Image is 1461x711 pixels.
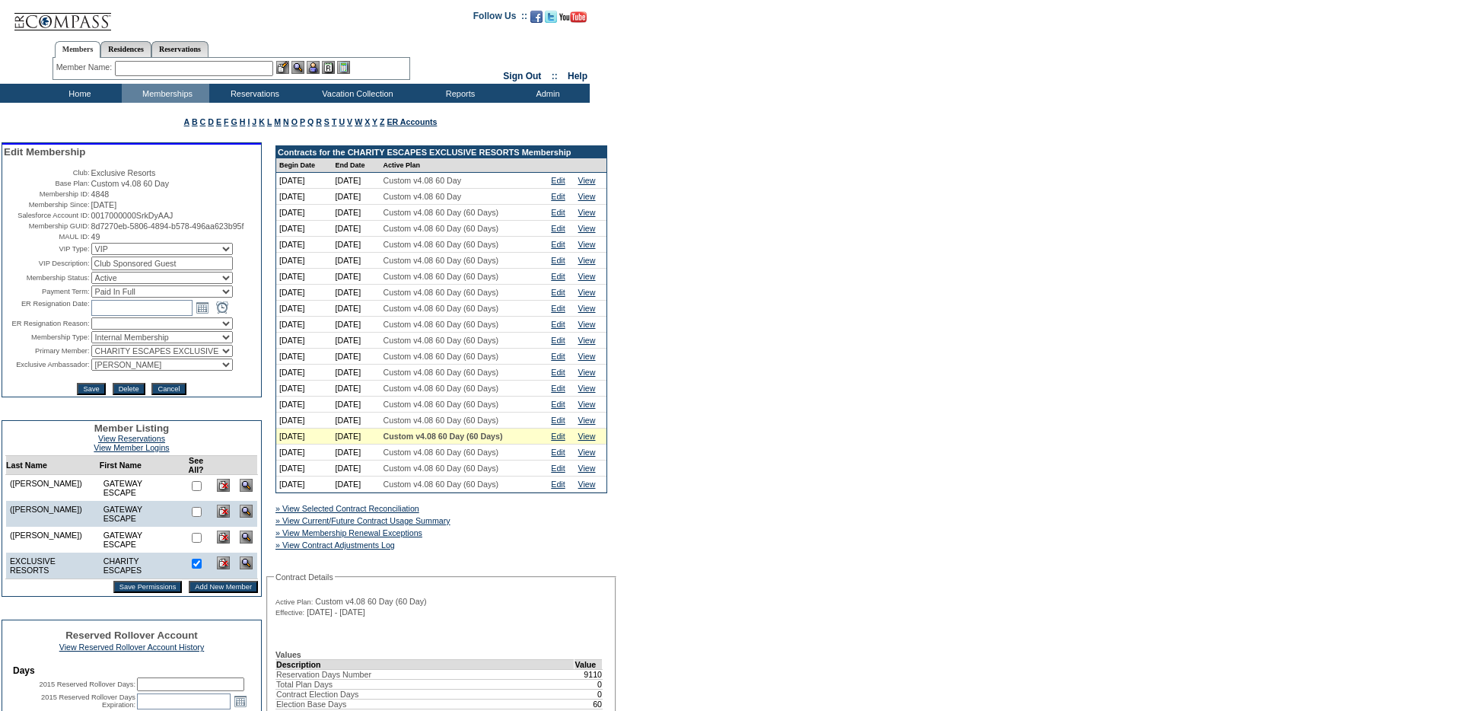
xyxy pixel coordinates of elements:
td: [DATE] [333,253,380,269]
td: Vacation Collection [297,84,415,103]
a: View [578,240,596,249]
img: b_edit.gif [276,61,289,74]
a: Edit [551,448,565,457]
img: Subscribe to our YouTube Channel [559,11,587,23]
a: Edit [551,368,565,377]
a: B [192,117,198,126]
span: Custom v4.08 60 Day (60 Day) [315,597,426,606]
td: [DATE] [276,397,333,413]
input: Delete [113,383,145,395]
span: Custom v4.08 60 Day (60 Days) [384,400,499,409]
a: Open the time view popup. [214,299,231,316]
td: Membership Status: [4,272,90,284]
td: [DATE] [333,477,380,493]
td: [DATE] [333,365,380,381]
a: N [283,117,289,126]
span: Custom v4.08 60 Day [91,179,169,188]
img: Impersonate [307,61,320,74]
td: Exclusive Ambassador: [4,359,90,371]
b: Values [275,650,301,659]
a: View [578,176,596,185]
img: View [291,61,304,74]
td: [DATE] [276,429,333,445]
span: Active Plan: [275,598,313,607]
td: Value [575,659,603,669]
td: 9110 [575,669,603,679]
a: F [224,117,229,126]
a: View [578,480,596,489]
a: R [316,117,322,126]
td: [DATE] [333,189,380,205]
td: 60 [575,699,603,709]
span: Custom v4.08 60 Day (60 Days) [384,384,499,393]
td: [DATE] [276,301,333,317]
td: Membership GUID: [4,222,90,231]
a: Residences [100,41,151,57]
input: Save [77,383,105,395]
td: End Date [333,158,380,173]
a: » View Selected Contract Reconciliation [275,504,419,513]
td: [DATE] [276,189,333,205]
td: [DATE] [276,349,333,365]
a: View [578,432,596,441]
td: Home [34,84,122,103]
a: View [578,384,596,393]
a: Edit [551,240,565,249]
td: [DATE] [276,381,333,397]
a: Edit [551,320,565,329]
img: Delete [217,531,230,544]
span: Election Base Days [276,700,346,709]
td: [DATE] [333,173,380,189]
a: V [347,117,352,126]
a: D [208,117,214,126]
a: Become our fan on Facebook [530,15,543,24]
td: [DATE] [276,445,333,461]
a: View [578,464,596,473]
a: C [200,117,206,126]
img: Delete [217,479,230,492]
a: Edit [551,288,565,297]
a: View [578,304,596,313]
a: U [339,117,345,126]
a: E [216,117,221,126]
td: Reservations [209,84,297,103]
span: Contract Election Days [276,690,358,699]
a: View [578,288,596,297]
td: Payment Term: [4,285,90,298]
td: [DATE] [333,237,380,253]
a: View [578,208,596,217]
a: Q [307,117,314,126]
td: [DATE] [333,269,380,285]
a: Follow us on Twitter [545,15,557,24]
td: GATEWAY ESCAPE [100,475,180,502]
label: 2015 Reserved Rollover Days Expiration: [41,693,135,709]
a: S [324,117,329,126]
a: Edit [551,336,565,345]
a: View [578,256,596,265]
a: View [578,352,596,361]
img: View Dashboard [240,479,253,492]
a: » View Contract Adjustments Log [275,540,395,550]
a: Sign Out [503,71,541,81]
td: Description [276,659,575,669]
td: 0 [575,689,603,699]
a: Edit [551,464,565,473]
a: Edit [551,304,565,313]
td: ER Resignation Date: [4,299,90,316]
span: Custom v4.08 60 Day [384,192,461,201]
span: Reserved Rollover Account [65,630,198,641]
a: Help [568,71,587,81]
td: 0 [575,679,603,689]
span: 0017000000SrkDyAAJ [91,211,173,220]
a: Members [55,41,101,58]
img: Become our fan on Facebook [530,11,543,23]
a: View [578,224,596,233]
td: [DATE] [276,461,333,477]
img: Reservations [322,61,335,74]
span: Total Plan Days [276,680,333,689]
a: Open the calendar popup. [194,299,211,316]
td: [DATE] [333,429,380,445]
span: Custom v4.08 60 Day (60 Days) [384,288,499,297]
td: [DATE] [276,221,333,237]
span: Custom v4.08 60 Day (60 Days) [384,416,499,425]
